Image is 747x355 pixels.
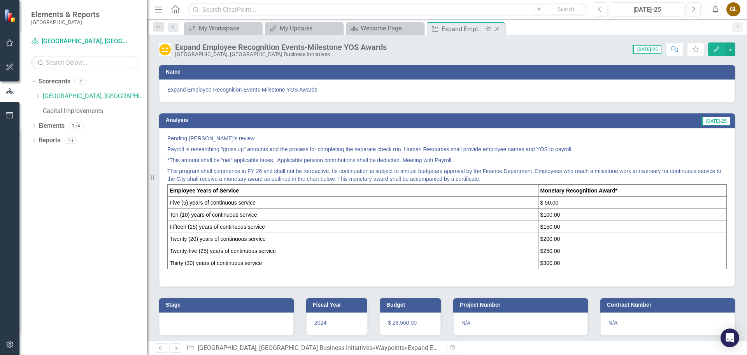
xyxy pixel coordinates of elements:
[388,320,417,326] span: $ 28,560.00
[460,302,584,308] h3: Project Number
[170,211,536,219] p: Ten (10) years of continuous service
[280,23,341,33] div: My Updates
[348,23,422,33] a: Welcome Page
[267,23,341,33] a: My Updates
[313,302,363,308] h3: Fiscal Year
[31,37,128,46] a: [GEOGRAPHIC_DATA], [GEOGRAPHIC_DATA] Business Initiatives
[721,329,739,347] div: Open Intercom Messenger
[198,344,372,351] a: [GEOGRAPHIC_DATA], [GEOGRAPHIC_DATA] Business Initiatives
[461,320,470,326] span: N/A
[166,69,731,75] h3: Name
[166,302,290,308] h3: Stage
[31,10,100,19] span: Elements & Reports
[701,117,730,125] span: [DATE]-25
[170,247,536,255] p: Twenty-five (25) years of continuous service
[186,23,260,33] a: My Workspace
[633,45,661,54] span: [DATE]-25
[375,344,405,351] a: Waypoints
[167,144,727,155] p: Payroll is researching "gross up" amounts and the process for completing the separate check run. ...
[31,19,100,25] small: [GEOGRAPHIC_DATA]
[74,78,87,85] div: 4
[170,259,536,267] p: Thirty (30) years of continuous service
[540,235,724,243] p: $200.00
[39,77,70,86] a: Scorecards
[607,302,731,308] h3: Contract Number
[188,3,587,16] input: Search ClearPoint...
[170,187,239,194] strong: Employee Years of Service
[166,117,409,123] h3: Analysis
[167,166,727,184] p: This program shall commence in FY 26 and shall not be retroactive. Its continuation is subject to...
[314,320,326,326] span: 2024
[167,86,727,94] span: Expand Employee Recognition Events-Milestone YOS Awards
[159,43,171,56] img: In Progress
[175,51,387,57] div: [GEOGRAPHIC_DATA], [GEOGRAPHIC_DATA] Business Initiatives
[68,122,84,129] div: 174
[408,344,575,351] div: Expand Employee Recognition Events-Milestone YOS Awards
[43,92,147,101] a: [GEOGRAPHIC_DATA], [GEOGRAPHIC_DATA] Business Initiatives
[612,5,682,14] div: [DATE]-25
[167,134,727,144] p: Pending [PERSON_NAME]'s review.
[540,199,724,207] p: $ 50.00
[442,24,483,34] div: Expand Employee Recognition Events-Milestone YOS Awards
[170,235,536,243] p: Twenty (20) years of continuous service
[610,2,684,16] button: [DATE]-25
[199,23,260,33] div: My Workspace
[167,155,727,166] p: *This amount shall be “net” applicable taxes. Applicable pension contributions shall be deducted....
[386,302,437,308] h3: Budget
[175,43,387,51] div: Expand Employee Recognition Events-Milestone YOS Awards
[39,122,65,131] a: Elements
[540,247,724,255] p: $250.00
[558,6,574,12] span: Search
[726,2,740,16] button: GL
[170,199,536,207] p: Five (5) years of continuous service
[186,344,441,353] div: » »
[39,136,60,145] a: Reports
[540,223,724,231] p: $150.00
[43,107,147,116] a: Capital Improvements
[540,187,617,194] strong: Monetary Recognition Award*
[64,137,77,144] div: 10
[540,211,724,219] p: $100.00
[608,320,617,326] span: N/A
[540,259,724,267] p: $300.00
[546,4,585,15] button: Search
[361,23,422,33] div: Welcome Page
[31,56,139,69] input: Search Below...
[4,9,18,23] img: ClearPoint Strategy
[170,223,536,231] p: Fifteen (15) years of continuous service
